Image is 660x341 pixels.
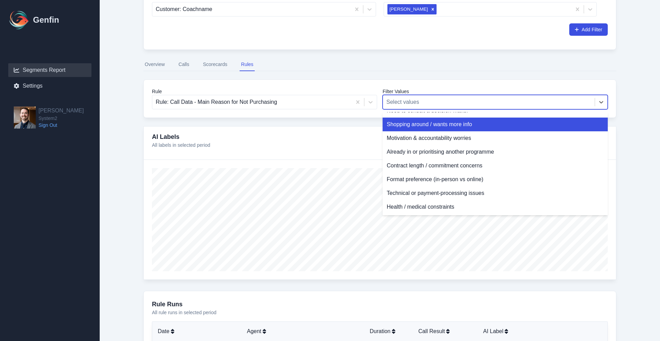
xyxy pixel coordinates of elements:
img: Jordan Stamman [14,107,36,129]
div: Agent [247,327,359,335]
span: System2 [38,115,84,122]
p: All rule runs in selected period [152,309,608,316]
a: Segments Report [8,63,91,77]
h3: Rule Runs [152,299,608,309]
div: Format preference (in-person vs online) [383,173,608,186]
div: Remove Desiree Schnell [429,4,437,14]
p: All labels in selected period [152,142,210,148]
div: Duration [370,327,407,335]
div: Motivation & accountability worries [383,131,608,145]
img: Logo [8,9,30,31]
div: Contract length / commitment concerns [383,159,608,173]
button: Rules [240,58,255,71]
button: Scorecards [201,58,229,71]
label: Filter Values [383,88,608,95]
div: Already in or prioritising another programme [383,145,608,159]
div: Health / medical constraints [383,200,608,214]
div: Shopping around / wants more info [383,118,608,131]
div: Technical or payment-processing issues [383,186,608,200]
h2: [PERSON_NAME] [38,107,84,115]
div: [PERSON_NAME] [387,4,429,14]
a: Settings [8,79,91,93]
div: Call Result [418,327,472,335]
div: AI Label [483,327,585,335]
h1: Genfin [33,14,59,25]
a: Sign Out [38,122,84,129]
button: Add Filter [569,23,608,36]
button: Calls [177,58,190,71]
button: Overview [143,58,166,71]
div: Date [158,327,236,335]
label: Rule [152,88,377,95]
h4: AI Labels [152,132,210,142]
